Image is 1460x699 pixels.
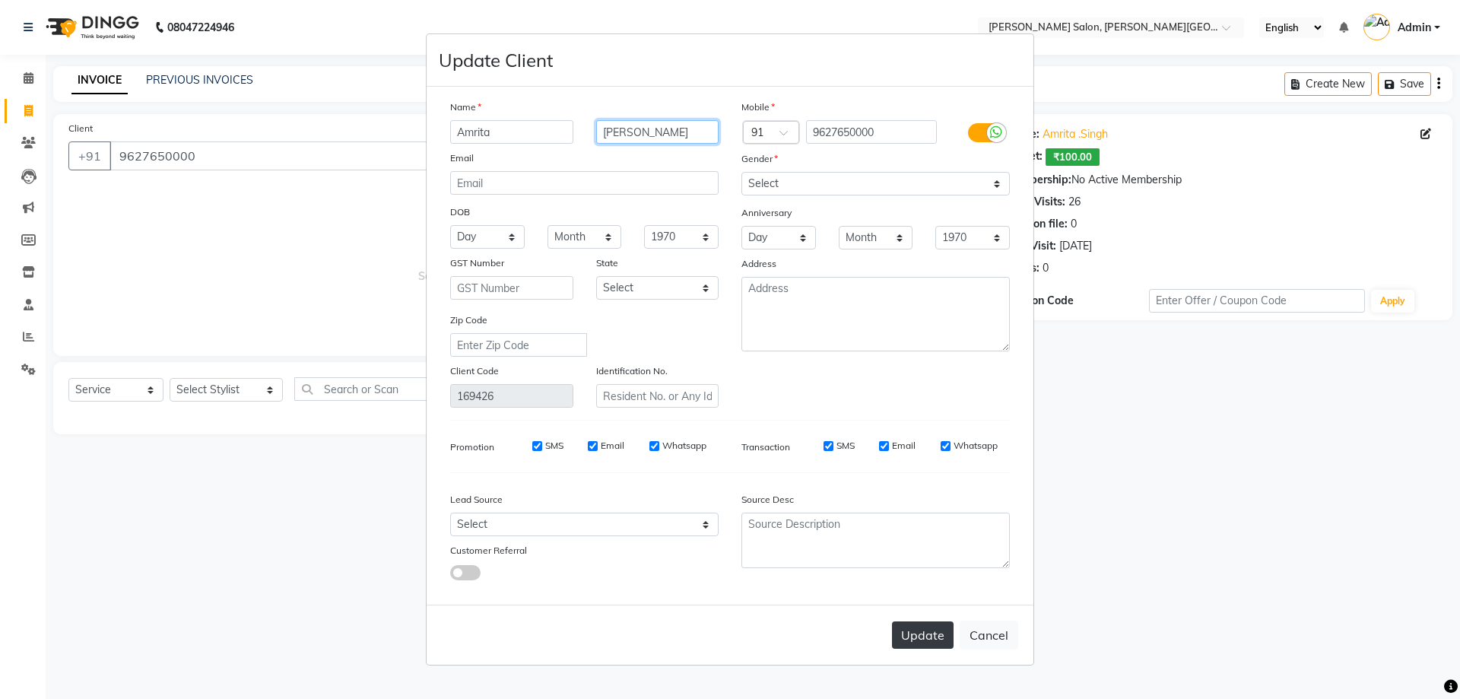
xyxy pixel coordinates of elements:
[892,621,954,649] button: Update
[741,206,792,220] label: Anniversary
[450,493,503,507] label: Lead Source
[450,256,504,270] label: GST Number
[960,621,1018,650] button: Cancel
[450,333,587,357] input: Enter Zip Code
[450,364,499,378] label: Client Code
[892,439,916,453] label: Email
[450,205,470,219] label: DOB
[741,440,790,454] label: Transaction
[450,151,474,165] label: Email
[741,257,776,271] label: Address
[954,439,998,453] label: Whatsapp
[741,152,778,166] label: Gender
[601,439,624,453] label: Email
[439,46,553,74] h4: Update Client
[450,171,719,195] input: Email
[596,256,618,270] label: State
[806,120,938,144] input: Mobile
[450,544,527,558] label: Customer Referral
[596,364,668,378] label: Identification No.
[662,439,706,453] label: Whatsapp
[450,440,494,454] label: Promotion
[450,384,573,408] input: Client Code
[450,313,487,327] label: Zip Code
[450,100,481,114] label: Name
[741,493,794,507] label: Source Desc
[545,439,563,453] label: SMS
[450,276,573,300] input: GST Number
[596,120,719,144] input: Last Name
[450,120,573,144] input: First Name
[741,100,775,114] label: Mobile
[596,384,719,408] input: Resident No. or Any Id
[836,439,855,453] label: SMS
